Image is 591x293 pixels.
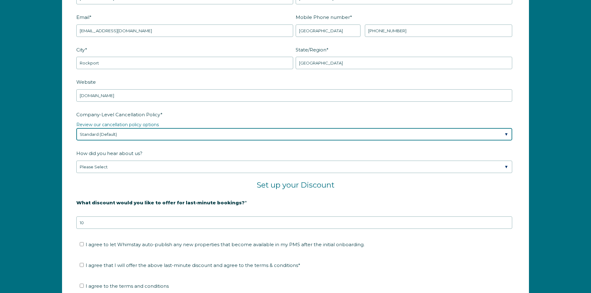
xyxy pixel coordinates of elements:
input: I agree to the terms and conditionsRead Full Terms and Conditions* [80,284,84,288]
span: Email [76,12,89,22]
span: Website [76,77,96,87]
span: State/Region [296,45,326,55]
span: Company-Level Cancellation Policy [76,110,160,119]
input: I agree to let Whimstay auto-publish any new properties that become available in my PMS after the... [80,242,84,246]
span: Set up your Discount [257,180,334,189]
span: City [76,45,85,55]
span: How did you hear about us? [76,149,142,158]
strong: What discount would you like to offer for last-minute bookings? [76,200,245,206]
strong: 20% is recommended, minimum of 10% [76,210,173,216]
a: Review our cancellation policy options [76,122,159,127]
span: Mobile Phone number [296,12,350,22]
input: I agree that I will offer the above last-minute discount and agree to the terms & conditions* [80,263,84,267]
span: I agree that I will offer the above last-minute discount and agree to the terms & conditions [86,262,300,268]
span: I agree to let Whimstay auto-publish any new properties that become available in my PMS after the... [86,242,365,247]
